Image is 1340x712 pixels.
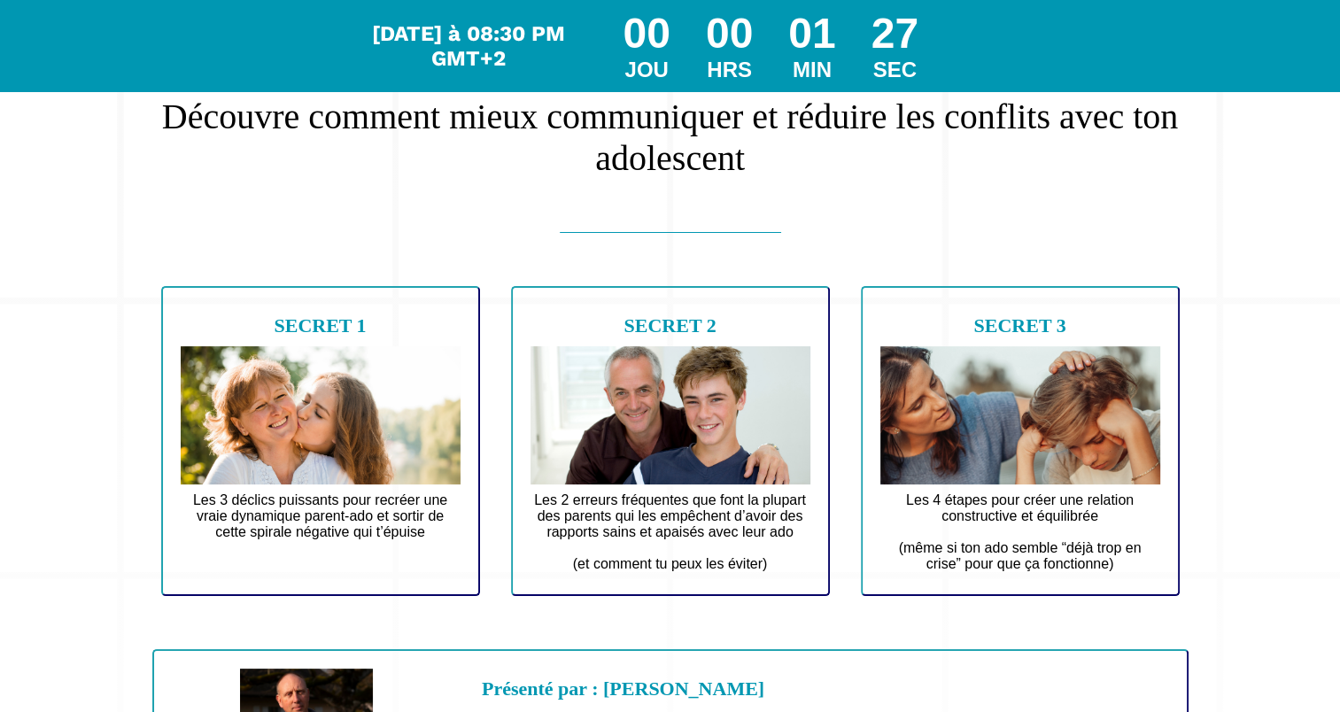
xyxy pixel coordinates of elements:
div: 01 [788,9,835,58]
div: 00 [706,9,753,58]
b: SECRET 3 [973,314,1065,337]
text: Les 4 étapes pour créer une relation constructive et équilibrée (même si ton ado semble “déjà tro... [880,488,1160,577]
h1: Découvre comment mieux communiquer et réduire les conflits avec ton adolescent [152,78,1189,179]
text: Les 2 erreurs fréquentes que font la plupart des parents qui les empêchent d’avoir des rapports s... [531,488,810,577]
div: SEC [871,58,918,82]
img: d70f9ede54261afe2763371d391305a3_Design_sans_titre_4.jpg [181,346,461,484]
b: Présenté par : [PERSON_NAME] [482,677,764,700]
div: 27 [871,9,918,58]
b: SECRET 1 [274,314,366,337]
div: Le webinar commence dans... [368,21,569,71]
div: HRS [706,58,753,82]
div: JOU [623,58,670,82]
b: SECRET 2 [624,314,716,337]
text: Les 3 déclics puissants pour recréer une vraie dynamique parent-ado et sortir de cette spirale né... [181,488,461,561]
img: 774e71fe38cd43451293438b60a23fce_Design_sans_titre_1.jpg [531,346,810,484]
span: [DATE] à 08:30 PM GMT+2 [372,21,565,71]
div: MIN [788,58,835,82]
img: 6e5ea48f4dd0521e46c6277ff4d310bb_Design_sans_titre_5.jpg [880,346,1160,484]
div: 00 [623,9,670,58]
